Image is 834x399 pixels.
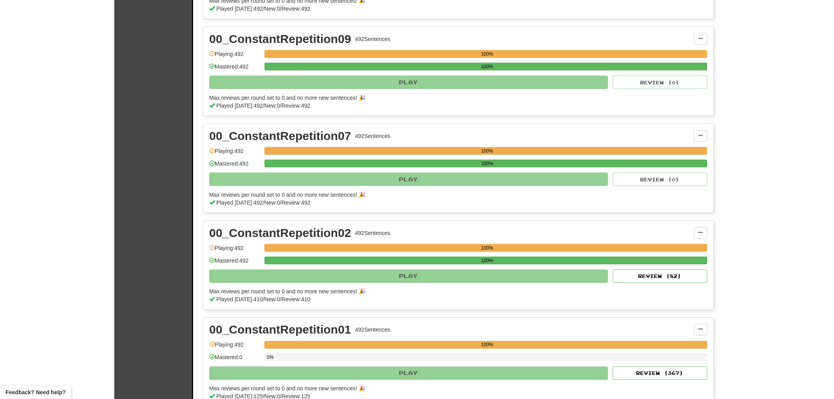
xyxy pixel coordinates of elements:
span: Review: 492 [281,6,310,12]
div: 00_ConstantRepetition09 [209,33,351,45]
span: / [280,6,282,12]
span: Review: 410 [281,296,310,303]
span: / [280,103,282,109]
button: Play [209,270,608,283]
div: Mastered: 492 [209,160,261,173]
span: Played [DATE]: 492 [216,6,263,12]
div: Playing: 492 [209,50,261,63]
div: Playing: 492 [209,147,261,160]
div: Mastered: 492 [209,63,261,76]
span: Played [DATE]: 492 [216,199,263,206]
span: Played [DATE]: 492 [216,103,263,109]
button: Review (367) [613,367,707,380]
span: New: 0 [264,199,280,206]
div: 100% [267,147,707,155]
div: 100% [267,257,707,265]
button: Review (0) [613,76,707,89]
span: / [263,296,264,303]
div: Mastered: 0 [209,354,261,367]
span: / [263,6,264,12]
button: Play [209,367,608,380]
span: New: 0 [264,103,280,109]
span: Review: 492 [281,199,310,206]
span: Played [DATE]: 410 [216,296,263,303]
div: 00_ConstantRepetition01 [209,324,351,336]
span: / [263,103,264,109]
span: / [280,199,282,206]
div: 492 Sentences [355,326,391,334]
div: 492 Sentences [355,132,391,140]
div: 492 Sentences [355,229,391,237]
div: 100% [267,63,707,71]
span: / [280,296,282,303]
button: Review (0) [613,173,707,186]
span: New: 0 [264,296,280,303]
div: Max reviews per round set to 0 and no more new sentences! 🎉 [209,288,703,296]
div: 100% [267,160,707,168]
div: 100% [267,341,707,349]
div: Playing: 492 [209,341,261,354]
button: Play [209,76,608,89]
span: New: 0 [264,6,280,12]
div: 100% [267,244,707,252]
span: Review: 492 [281,103,310,109]
div: Max reviews per round set to 0 and no more new sentences! 🎉 [209,385,703,393]
button: Review (82) [613,270,707,283]
div: Max reviews per round set to 0 and no more new sentences! 🎉 [209,191,703,199]
span: Open feedback widget [6,388,65,396]
div: 100% [267,50,707,58]
div: Mastered: 492 [209,257,261,270]
div: Playing: 492 [209,244,261,257]
div: 00_ConstantRepetition07 [209,130,351,142]
div: 492 Sentences [355,35,391,43]
div: Max reviews per round set to 0 and no more new sentences! 🎉 [209,94,703,102]
button: Play [209,173,608,186]
span: / [263,199,264,206]
div: 00_ConstantRepetition02 [209,227,351,239]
